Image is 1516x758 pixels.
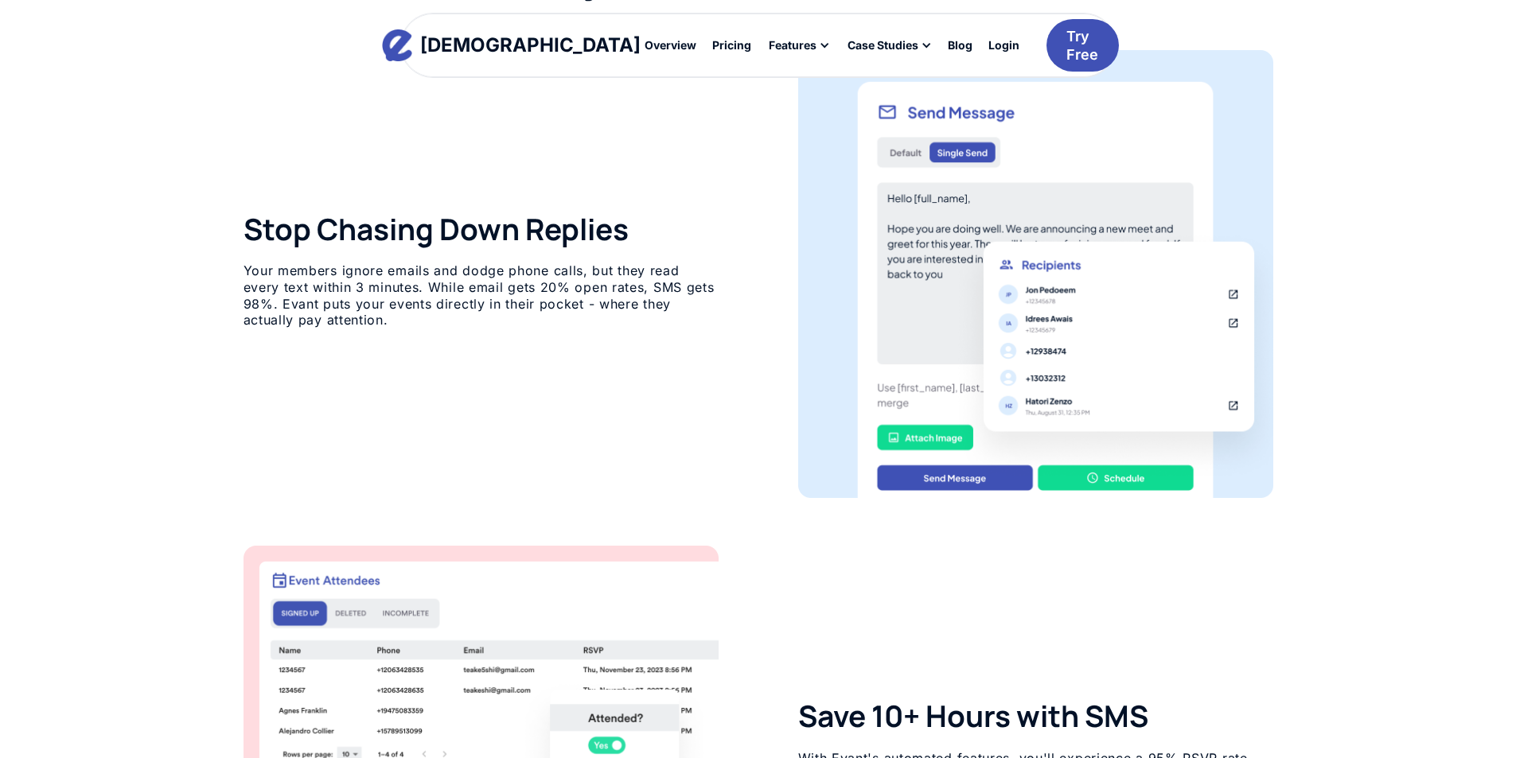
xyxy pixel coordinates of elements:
p: Your members ignore emails and dodge phone calls, but they read every text within 3 minutes. Whil... [244,262,719,328]
h3: Save 10+ Hours with SMS [798,698,1273,733]
div: Try Free [1066,27,1098,64]
a: Try Free [1046,19,1119,72]
div: Overview [645,40,696,51]
div: Case Studies [848,40,918,51]
div: Features [759,32,838,59]
div: Features [769,40,816,51]
a: Login [980,32,1027,59]
a: Blog [940,32,980,59]
a: Overview [637,32,704,59]
div: Case Studies [838,32,940,59]
div: [DEMOGRAPHIC_DATA] [420,36,641,55]
h3: Stop Chasing Down Replies [244,212,719,247]
div: Blog [948,40,972,51]
a: Pricing [704,32,759,59]
a: home [397,29,625,61]
div: Login [988,40,1019,51]
div: Pricing [712,40,751,51]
